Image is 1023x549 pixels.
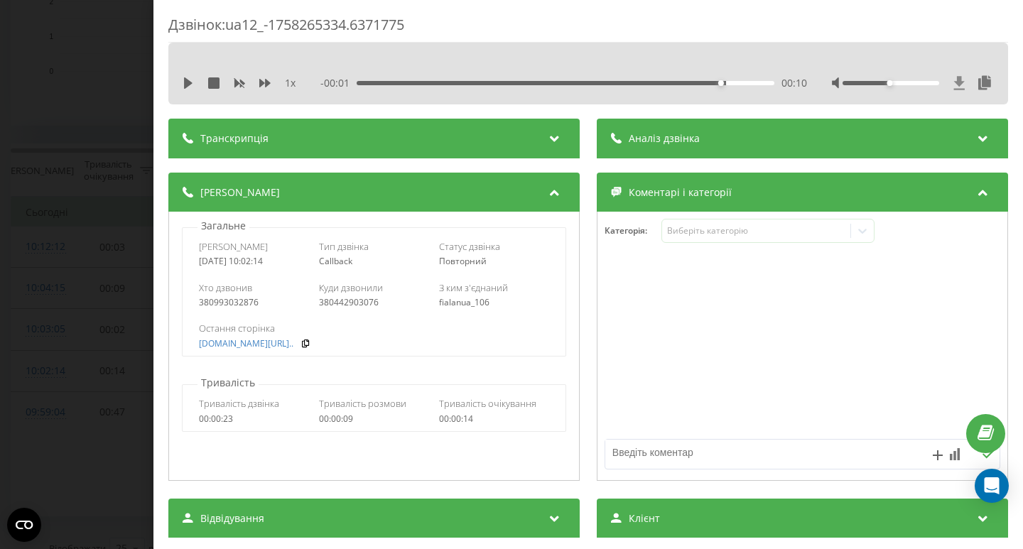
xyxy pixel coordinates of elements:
[200,185,280,200] span: [PERSON_NAME]
[199,281,252,294] span: Хто дзвонив
[439,397,536,410] span: Тривалість очікування
[439,255,487,267] span: Повторний
[629,511,660,526] span: Клієнт
[285,76,296,90] span: 1 x
[667,225,845,237] div: Виберіть категорію
[319,298,429,308] div: 380442903076
[200,131,269,146] span: Транскрипція
[199,256,309,266] div: [DATE] 10:02:14
[319,397,406,410] span: Тривалість розмови
[168,15,1008,43] div: Дзвінок : ua12_-1758265334.6371775
[781,76,807,90] span: 00:10
[439,298,549,308] div: fialanua_106
[319,281,383,294] span: Куди дзвонили
[199,298,309,308] div: 380993032876
[975,469,1009,503] div: Open Intercom Messenger
[197,376,259,390] p: Тривалість
[887,80,893,86] div: Accessibility label
[319,255,352,267] span: Callback
[7,508,41,542] button: Open CMP widget
[439,281,508,294] span: З ким з'єднаний
[439,240,500,253] span: Статус дзвінка
[199,414,309,424] div: 00:00:23
[199,322,275,335] span: Остання сторінка
[199,240,268,253] span: [PERSON_NAME]
[199,339,293,349] a: [DOMAIN_NAME][URL]..
[605,226,661,236] h4: Категорія :
[320,76,357,90] span: - 00:01
[439,414,549,424] div: 00:00:14
[319,240,369,253] span: Тип дзвінка
[199,397,279,410] span: Тривалість дзвінка
[197,219,249,233] p: Загальне
[718,80,724,86] div: Accessibility label
[319,414,429,424] div: 00:00:09
[629,185,732,200] span: Коментарі і категорії
[629,131,700,146] span: Аналіз дзвінка
[200,511,264,526] span: Відвідування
